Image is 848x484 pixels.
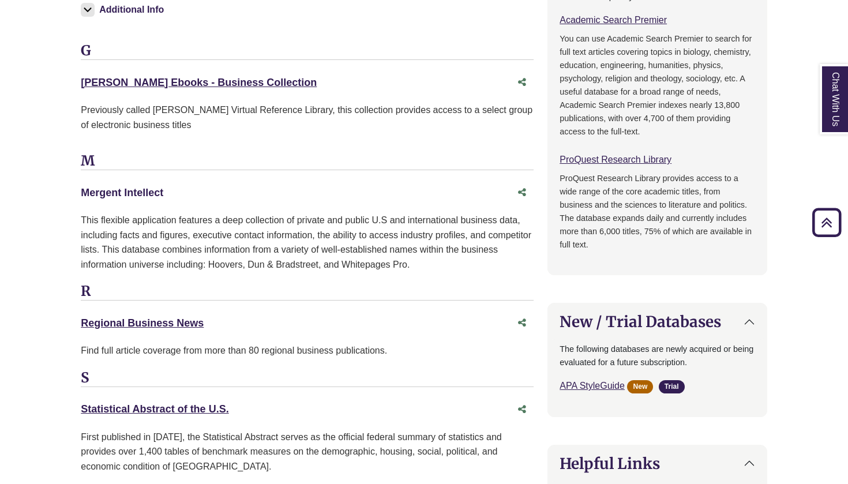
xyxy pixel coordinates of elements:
a: [PERSON_NAME] Ebooks - Business Collection [81,77,317,88]
a: Statistical Abstract of the U.S. [81,403,228,415]
button: Helpful Links [548,445,767,482]
button: Share this database [511,399,534,421]
button: Share this database [511,72,534,93]
h3: M [81,153,534,170]
div: This flexible application features a deep collection of private and public U.S and international ... [81,213,534,272]
p: First published in [DATE], the Statistical Abstract serves as the official federal summary of sta... [81,430,534,474]
span: New [627,380,653,393]
button: Share this database [511,312,534,334]
h3: G [81,43,534,60]
p: The following databases are newly acquired or being evaluated for a future subscription. [560,343,755,369]
h3: R [81,283,534,301]
button: New / Trial Databases [548,303,767,340]
h3: S [81,370,534,387]
a: ProQuest Research Library [560,155,671,164]
a: Back to Top [808,215,845,230]
p: ProQuest Research Library provides access to a wide range of the core academic titles, from busin... [560,172,755,252]
a: Regional Business News [81,317,204,329]
a: APA StyleGuide [560,381,625,391]
p: Previously called [PERSON_NAME] Virtual Reference Library, this collection provides access to a s... [81,103,534,132]
button: Additional Info [81,2,167,18]
span: Trial [659,380,685,393]
div: Find full article coverage from more than 80 regional business publications. [81,343,534,358]
a: Academic Search Premier [560,15,667,25]
p: You can use Academic Search Premier to search for full text articles covering topics in biology, ... [560,32,755,138]
a: Mergent Intellect [81,187,163,198]
button: Share this database [511,182,534,204]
